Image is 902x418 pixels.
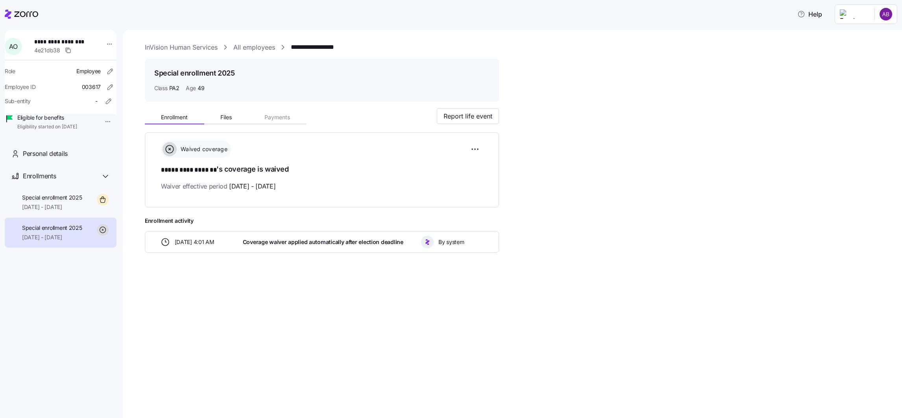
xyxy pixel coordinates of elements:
[9,43,17,50] span: A O
[243,238,403,246] span: Coverage waiver applied automatically after election deadline
[154,84,168,92] span: Class
[23,149,68,159] span: Personal details
[186,84,196,92] span: Age
[82,83,101,91] span: 003617
[229,181,275,191] span: [DATE] - [DATE]
[444,111,492,121] span: Report life event
[154,68,235,78] h1: Special enrollment 2025
[34,46,60,54] span: 4e21db38
[840,9,868,19] img: Employer logo
[220,115,232,120] span: Files
[797,9,822,19] span: Help
[22,233,82,241] span: [DATE] - [DATE]
[5,83,36,91] span: Employee ID
[5,97,31,105] span: Sub-entity
[17,124,77,130] span: Eligibility started on [DATE]
[198,84,204,92] span: 49
[437,108,499,124] button: Report life event
[161,181,276,191] span: Waiver effective period
[17,114,77,122] span: Eligible for benefits
[145,217,499,225] span: Enrollment activity
[791,6,828,22] button: Help
[161,115,188,120] span: Enrollment
[880,8,892,20] img: c6b7e62a50e9d1badab68c8c9b51d0dd
[5,67,15,75] span: Role
[178,145,227,153] span: Waived coverage
[175,238,214,246] span: [DATE] 4:01 AM
[233,43,275,52] a: All employees
[169,84,179,92] span: PA2
[23,171,56,181] span: Enrollments
[145,43,218,52] a: InVision Human Services
[95,97,98,105] span: -
[264,115,290,120] span: Payments
[22,203,82,211] span: [DATE] - [DATE]
[22,224,82,232] span: Special enrollment 2025
[76,67,101,75] span: Employee
[22,194,82,202] span: Special enrollment 2025
[161,164,483,175] h1: 's coverage is waived
[438,238,464,246] span: By system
